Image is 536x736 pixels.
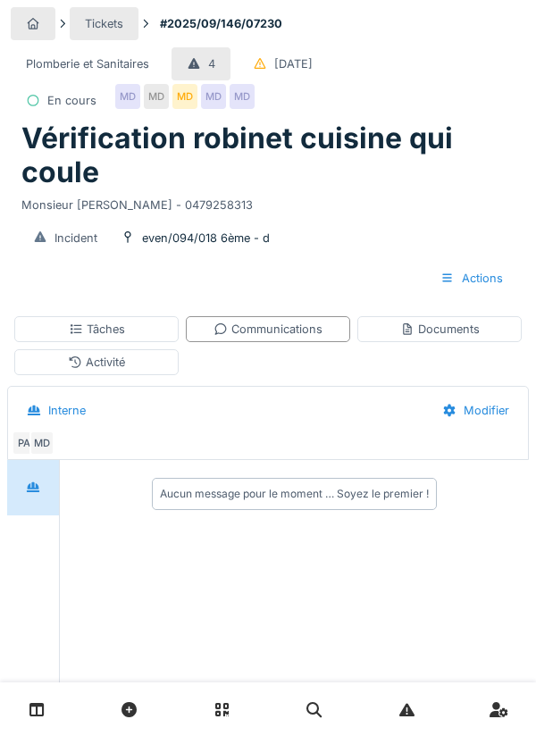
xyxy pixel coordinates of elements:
[214,321,322,338] div: Communications
[21,189,515,213] div: Monsieur [PERSON_NAME] - 0479258313
[208,55,215,72] div: 4
[68,354,125,371] div: Activité
[48,402,86,419] div: Interne
[400,321,480,338] div: Documents
[425,262,518,295] div: Actions
[69,321,125,338] div: Tâches
[21,121,515,190] h1: Vérification robinet cuisine qui coule
[47,92,96,109] div: En cours
[85,15,123,32] div: Tickets
[115,84,140,109] div: MD
[142,230,270,247] div: even/094/018 6ème - d
[160,486,429,502] div: Aucun message pour le moment … Soyez le premier !
[29,431,54,456] div: MD
[12,431,37,456] div: PA
[153,15,289,32] strong: #2025/09/146/07230
[26,55,149,72] div: Plomberie et Sanitaires
[54,230,97,247] div: Incident
[144,84,169,109] div: MD
[427,394,524,427] div: Modifier
[201,84,226,109] div: MD
[230,84,255,109] div: MD
[172,84,197,109] div: MD
[274,55,313,72] div: [DATE]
